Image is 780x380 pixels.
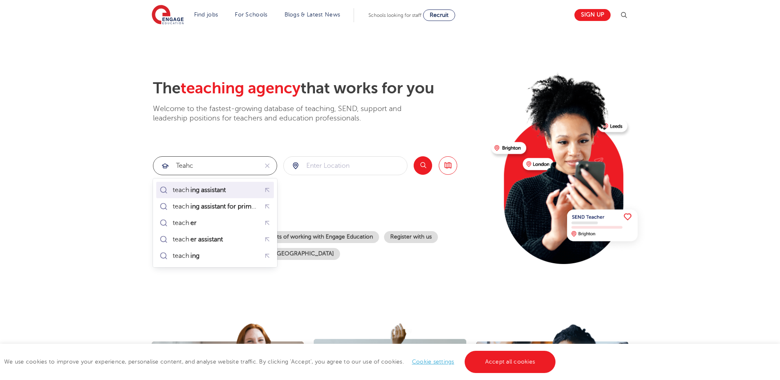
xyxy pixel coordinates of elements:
[261,216,274,229] button: Fill query with "teacher"
[261,249,274,262] button: Fill query with "teaching"
[173,252,201,260] div: teach
[189,185,227,195] mark: ing assistant
[283,156,407,175] div: Submit
[153,157,258,175] input: Submit
[156,182,274,264] ul: Submit
[412,359,454,365] a: Cookie settings
[173,186,227,194] div: teach
[189,234,224,244] mark: er assistant
[285,12,340,18] a: Blogs & Latest News
[181,79,301,97] span: teaching agency
[173,219,198,227] div: teach
[153,156,277,175] div: Submit
[261,200,274,213] button: Fill query with "teaching assistant for primary"
[384,231,438,243] a: Register with us
[153,208,485,223] p: Trending searches
[414,156,432,175] button: Search
[4,359,558,365] span: We use cookies to improve your experience, personalise content, and analyse website traffic. By c...
[465,351,556,373] a: Accept all cookies
[368,12,421,18] span: Schools looking for staff
[574,9,611,21] a: Sign up
[284,157,407,175] input: Submit
[430,12,449,18] span: Recruit
[189,218,198,228] mark: er
[153,104,424,123] p: Welcome to the fastest-growing database of teaching, SEND, support and leadership positions for t...
[261,183,274,196] button: Fill query with "teaching assistant"
[235,12,267,18] a: For Schools
[189,202,262,211] mark: ing assistant for primary
[423,9,455,21] a: Recruit
[254,231,379,243] a: Benefits of working with Engage Education
[258,157,277,175] button: Clear
[189,251,201,261] mark: ing
[194,12,218,18] a: Find jobs
[173,202,258,211] div: teach
[152,5,184,25] img: Engage Education
[261,233,274,246] button: Fill query with "teacher assistant"
[173,235,224,243] div: teach
[153,79,485,98] h2: The that works for you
